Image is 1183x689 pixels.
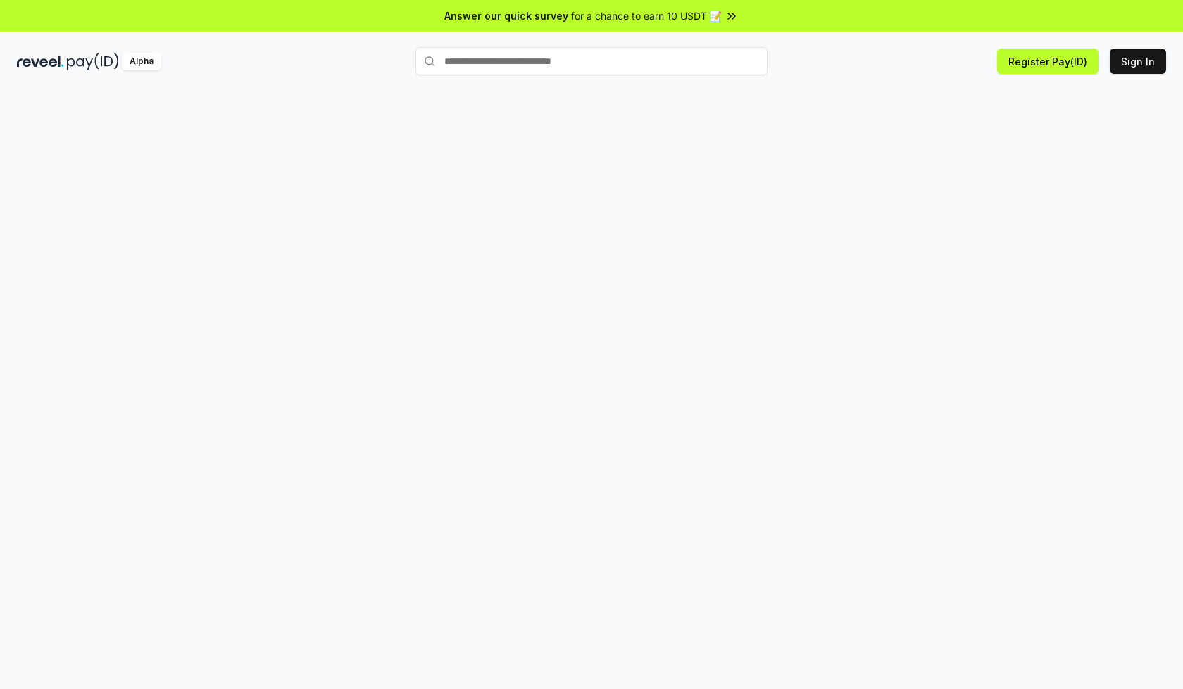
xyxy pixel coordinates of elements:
[997,49,1098,74] button: Register Pay(ID)
[17,53,64,70] img: reveel_dark
[1110,49,1166,74] button: Sign In
[122,53,161,70] div: Alpha
[571,8,722,23] span: for a chance to earn 10 USDT 📝
[444,8,568,23] span: Answer our quick survey
[67,53,119,70] img: pay_id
